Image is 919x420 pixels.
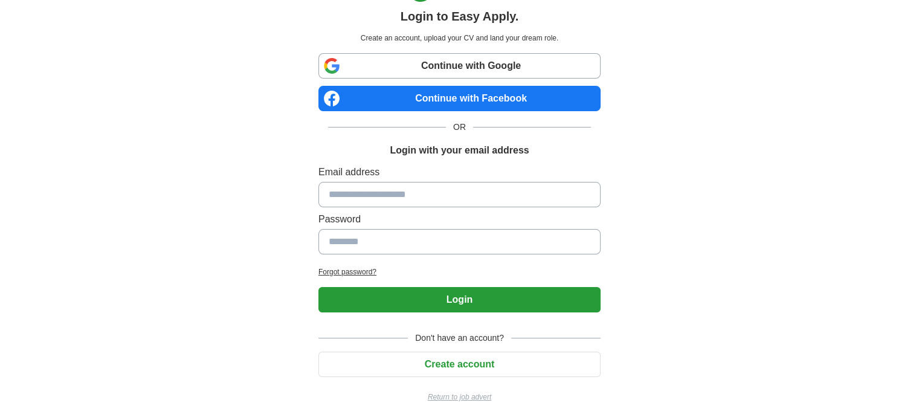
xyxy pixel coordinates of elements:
label: Email address [318,165,601,179]
a: Continue with Facebook [318,86,601,111]
label: Password [318,212,601,227]
h1: Login with your email address [390,143,529,158]
button: Login [318,287,601,312]
h1: Login to Easy Apply. [401,7,519,25]
span: OR [446,121,473,134]
p: Create an account, upload your CV and land your dream role. [321,33,598,44]
a: Forgot password? [318,267,601,277]
a: Return to job advert [318,392,601,402]
a: Continue with Google [318,53,601,79]
span: Don't have an account? [408,332,511,344]
a: Create account [318,359,601,369]
button: Create account [318,352,601,377]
